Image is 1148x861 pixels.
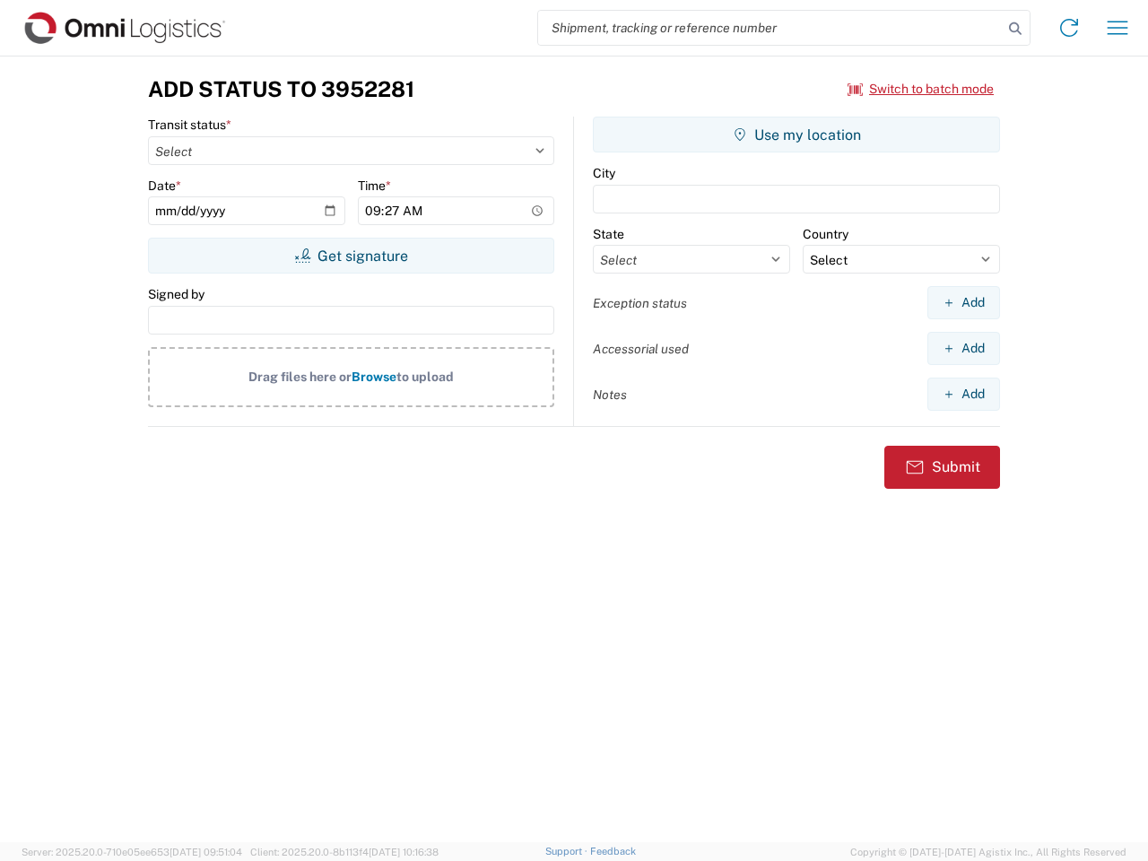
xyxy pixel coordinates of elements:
[590,846,636,857] a: Feedback
[396,370,454,384] span: to upload
[358,178,391,194] label: Time
[148,238,554,274] button: Get signature
[248,370,352,384] span: Drag files here or
[927,378,1000,411] button: Add
[593,387,627,403] label: Notes
[250,847,439,857] span: Client: 2025.20.0-8b113f4
[593,117,1000,152] button: Use my location
[538,11,1003,45] input: Shipment, tracking or reference number
[803,226,848,242] label: Country
[927,332,1000,365] button: Add
[593,165,615,181] label: City
[369,847,439,857] span: [DATE] 10:16:38
[884,446,1000,489] button: Submit
[352,370,396,384] span: Browse
[148,117,231,133] label: Transit status
[148,76,414,102] h3: Add Status to 3952281
[593,226,624,242] label: State
[848,74,994,104] button: Switch to batch mode
[170,847,242,857] span: [DATE] 09:51:04
[22,847,242,857] span: Server: 2025.20.0-710e05ee653
[593,341,689,357] label: Accessorial used
[148,178,181,194] label: Date
[927,286,1000,319] button: Add
[850,844,1126,860] span: Copyright © [DATE]-[DATE] Agistix Inc., All Rights Reserved
[148,286,204,302] label: Signed by
[545,846,590,857] a: Support
[593,295,687,311] label: Exception status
